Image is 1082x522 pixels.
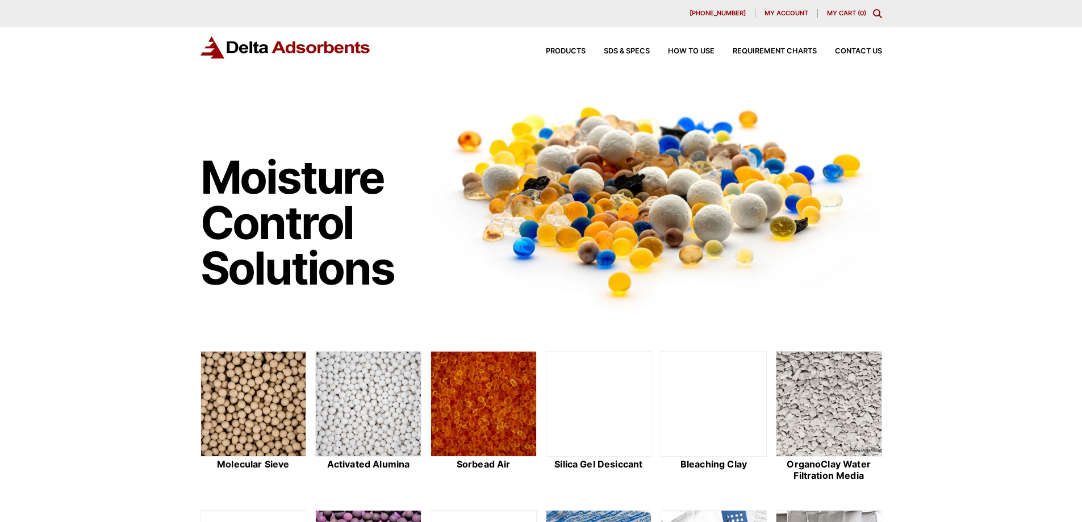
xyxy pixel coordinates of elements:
h1: Moisture Control Solutions [200,154,420,291]
h2: Molecular Sieve [200,459,307,470]
a: Products [528,48,586,55]
span: 0 [860,9,864,17]
a: Contact Us [817,48,882,55]
a: Silica Gel Desiccant [546,351,652,483]
a: Requirement Charts [715,48,817,55]
a: SDS & SPECS [586,48,650,55]
a: Molecular Sieve [200,351,307,483]
span: Products [546,48,586,55]
span: My account [764,10,808,16]
h2: Bleaching Clay [661,459,767,470]
h2: Activated Alumina [315,459,421,470]
a: My account [755,9,818,18]
span: Requirement Charts [733,48,817,55]
a: [PHONE_NUMBER] [680,9,755,18]
a: How to Use [650,48,715,55]
span: How to Use [668,48,715,55]
a: My Cart (0) [827,9,866,17]
span: [PHONE_NUMBER] [690,10,746,16]
img: Delta Adsorbents [200,36,371,59]
h2: OrganoClay Water Filtration Media [776,459,882,481]
h2: Silica Gel Desiccant [546,459,652,470]
img: Image [431,86,882,315]
a: Sorbead Air [431,351,537,483]
span: Contact Us [835,48,882,55]
div: Toggle Modal Content [873,9,882,18]
a: OrganoClay Water Filtration Media [776,351,882,483]
a: Bleaching Clay [661,351,767,483]
a: Activated Alumina [315,351,421,483]
h2: Sorbead Air [431,459,537,470]
span: SDS & SPECS [604,48,650,55]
